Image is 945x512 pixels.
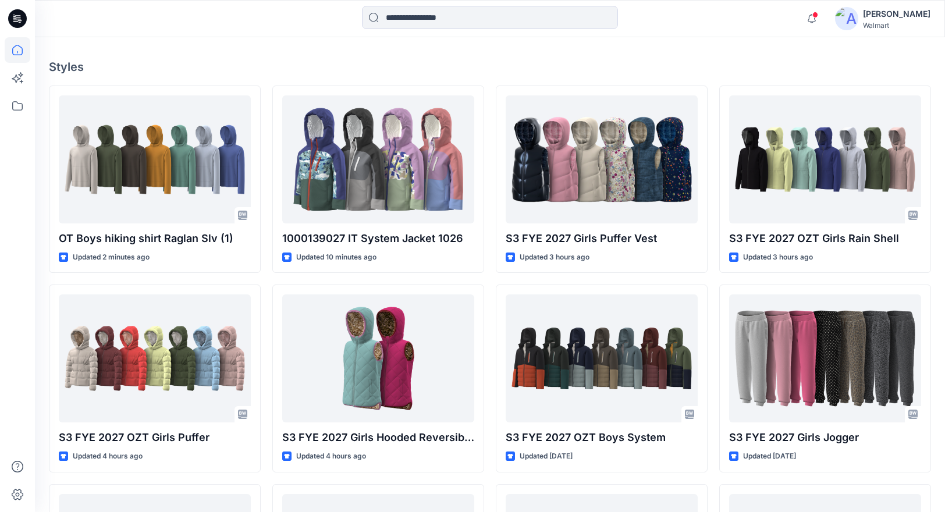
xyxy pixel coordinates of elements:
img: avatar [835,7,858,30]
a: S3 FYE 2027 Girls Jogger [729,294,921,422]
a: S3 FYE 2027 OZT Girls Puffer [59,294,251,422]
a: S3 FYE 2027 OZT Boys System [506,294,698,422]
div: [PERSON_NAME] [863,7,930,21]
a: S3 FYE 2027 Girls Puffer Vest [506,95,698,223]
p: S3 FYE 2027 Girls Puffer Vest [506,230,698,247]
p: S3 FYE 2027 OZT Girls Rain Shell [729,230,921,247]
p: Updated [DATE] [520,450,573,463]
p: OT Boys hiking shirt Raglan Slv (1) [59,230,251,247]
p: S3 FYE 2027 Girls Jogger [729,429,921,446]
p: Updated 3 hours ago [520,251,589,264]
p: S3 FYE 2027 Girls Hooded Reversible Vest [282,429,474,446]
h4: Styles [49,60,931,74]
p: Updated 4 hours ago [296,450,366,463]
a: S3 FYE 2027 Girls Hooded Reversible Vest [282,294,474,422]
p: 1000139027 IT System Jacket 1026 [282,230,474,247]
div: Walmart [863,21,930,30]
p: S3 FYE 2027 OZT Boys System [506,429,698,446]
p: Updated 2 minutes ago [73,251,150,264]
p: Updated 3 hours ago [743,251,813,264]
a: OT Boys hiking shirt Raglan Slv (1) [59,95,251,223]
p: Updated [DATE] [743,450,796,463]
a: 1000139027 IT System Jacket 1026 [282,95,474,223]
p: Updated 4 hours ago [73,450,143,463]
p: Updated 10 minutes ago [296,251,376,264]
p: S3 FYE 2027 OZT Girls Puffer [59,429,251,446]
a: S3 FYE 2027 OZT Girls Rain Shell [729,95,921,223]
